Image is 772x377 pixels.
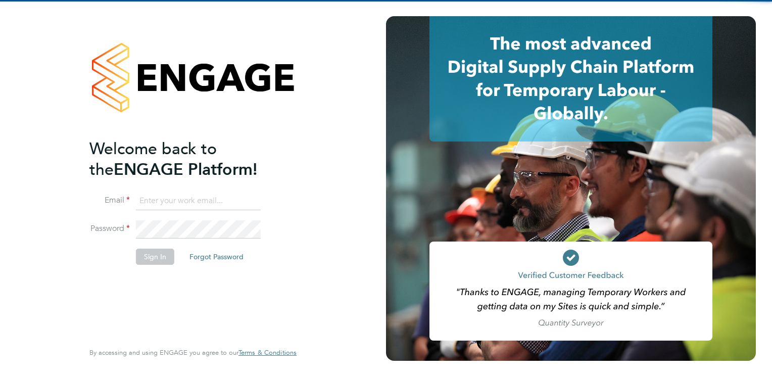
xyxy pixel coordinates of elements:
input: Enter your work email... [136,192,261,210]
label: Password [89,223,130,234]
button: Sign In [136,249,174,265]
a: Terms & Conditions [238,349,297,357]
button: Forgot Password [181,249,252,265]
span: By accessing and using ENGAGE you agree to our [89,348,297,357]
span: Welcome back to the [89,139,217,179]
h2: ENGAGE Platform! [89,138,286,180]
label: Email [89,195,130,206]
